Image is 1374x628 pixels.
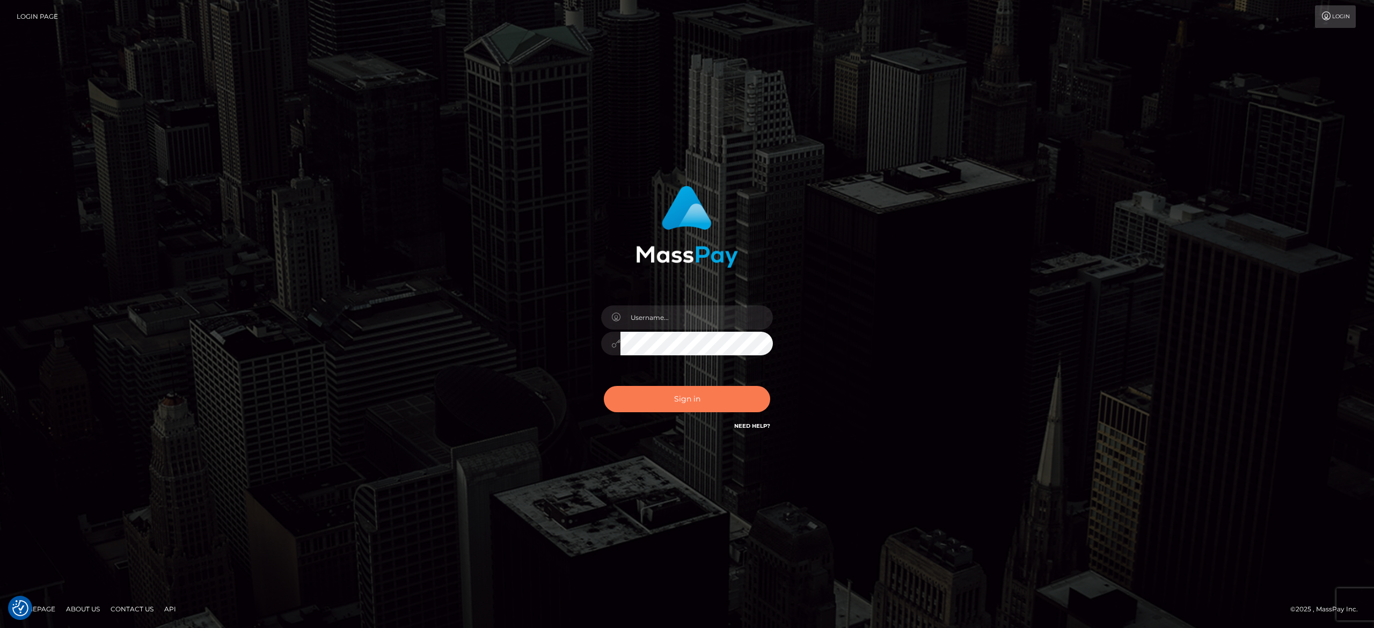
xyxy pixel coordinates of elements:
button: Consent Preferences [12,600,28,616]
a: About Us [62,601,104,617]
input: Username... [620,305,773,330]
button: Sign in [604,386,770,412]
a: Login [1315,5,1356,28]
a: API [160,601,180,617]
a: Login Page [17,5,58,28]
a: Need Help? [734,422,770,429]
a: Contact Us [106,601,158,617]
div: © 2025 , MassPay Inc. [1290,603,1366,615]
a: Homepage [12,601,60,617]
img: MassPay Login [636,186,738,268]
img: Revisit consent button [12,600,28,616]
